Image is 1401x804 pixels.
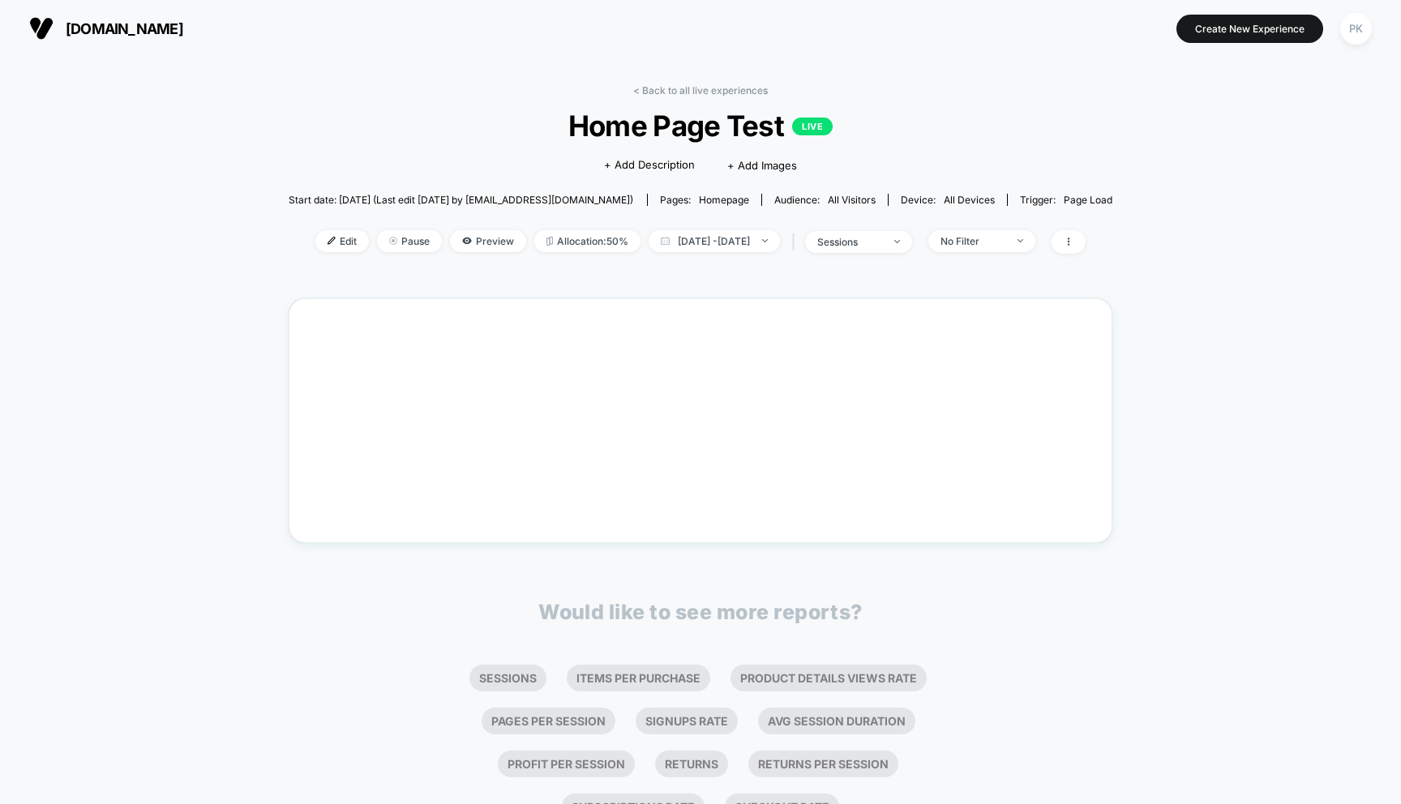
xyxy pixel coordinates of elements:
span: + Add Images [727,159,797,172]
button: [DOMAIN_NAME] [24,15,188,41]
span: | [788,230,805,254]
img: end [389,237,397,245]
img: end [762,239,768,242]
li: Signups Rate [636,708,738,734]
li: Avg Session Duration [758,708,915,734]
span: Edit [315,230,369,252]
li: Pages Per Session [482,708,615,734]
span: homepage [699,194,749,206]
div: No Filter [940,235,1005,247]
button: Create New Experience [1176,15,1323,43]
span: Start date: [DATE] (Last edit [DATE] by [EMAIL_ADDRESS][DOMAIN_NAME]) [289,194,633,206]
div: Audience: [774,194,876,206]
span: Page Load [1064,194,1112,206]
li: Product Details Views Rate [730,665,927,691]
p: LIVE [792,118,833,135]
span: Device: [888,194,1007,206]
div: sessions [817,236,882,248]
span: Preview [450,230,526,252]
img: end [1018,239,1023,242]
li: Profit Per Session [498,751,635,777]
div: PK [1340,13,1372,45]
img: end [894,240,900,243]
span: [DATE] - [DATE] [649,230,780,252]
li: Returns [655,751,728,777]
span: Allocation: 50% [534,230,641,252]
p: Would like to see more reports? [538,600,863,624]
div: Pages: [660,194,749,206]
span: Pause [377,230,442,252]
li: Returns Per Session [748,751,898,777]
a: < Back to all live experiences [633,84,768,96]
img: calendar [661,237,670,245]
li: Items Per Purchase [567,665,710,691]
img: rebalance [546,237,553,246]
div: Trigger: [1020,194,1112,206]
li: Sessions [469,665,546,691]
button: PK [1335,12,1377,45]
span: all devices [944,194,995,206]
span: + Add Description [604,157,695,173]
span: All Visitors [828,194,876,206]
span: Home Page Test [330,109,1072,143]
img: Visually logo [29,16,54,41]
img: edit [328,237,336,245]
span: [DOMAIN_NAME] [66,20,183,37]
